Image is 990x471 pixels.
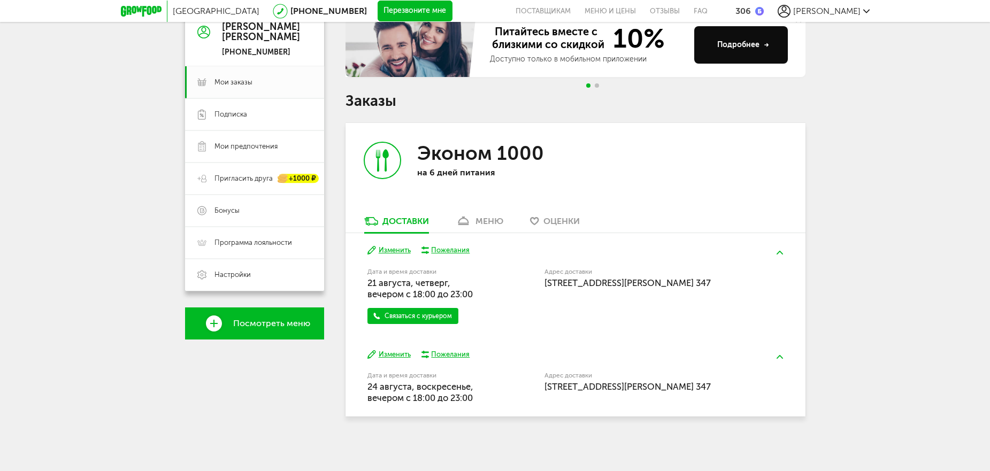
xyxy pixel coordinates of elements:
[475,216,503,226] div: меню
[586,83,590,88] span: Go to slide 1
[367,350,411,360] button: Изменить
[359,215,434,233] a: Доставки
[222,48,300,57] div: [PHONE_NUMBER]
[367,269,490,275] label: Дата и время доставки
[214,206,240,215] span: Бонусы
[544,269,744,275] label: Адрес доставки
[543,216,580,226] span: Оценки
[793,6,861,16] span: [PERSON_NAME]
[185,195,324,227] a: Бонусы
[421,245,470,255] button: Пожелания
[417,167,556,177] p: на 6 дней питания
[346,13,479,77] img: family-banner.579af9d.jpg
[777,251,783,254] img: arrow-up-green.5eb5f82.svg
[544,277,711,288] span: [STREET_ADDRESS][PERSON_NAME] 347
[450,215,509,233] a: меню
[214,110,247,119] span: Подписка
[431,350,470,359] div: Пожелания
[185,307,324,339] a: Посмотреть меню
[595,83,599,88] span: Go to slide 2
[490,54,686,65] div: Доступно только в мобильном приложении
[367,381,473,403] span: 24 августа, воскресенье, вечером c 18:00 до 23:00
[367,245,411,256] button: Изменить
[735,6,751,16] div: 306
[417,142,544,165] h3: Эконом 1000
[544,373,744,379] label: Адрес доставки
[185,130,324,163] a: Мои предпочтения
[185,163,324,195] a: Пригласить друга +1000 ₽
[214,142,278,151] span: Мои предпочтения
[214,78,252,87] span: Мои заказы
[290,6,367,16] a: [PHONE_NUMBER]
[367,308,458,324] a: Связаться с курьером
[378,1,452,22] button: Перезвоните мне
[173,6,259,16] span: [GEOGRAPHIC_DATA]
[233,319,310,328] span: Посмотреть меню
[367,277,473,299] span: 21 августа, четверг, вечером c 18:00 до 23:00
[367,373,490,379] label: Дата и время доставки
[185,98,324,130] a: Подписка
[346,94,805,108] h1: Заказы
[431,245,470,255] div: Пожелания
[214,270,251,280] span: Настройки
[185,227,324,259] a: Программа лояльности
[755,7,764,16] img: bonus_b.cdccf46.png
[382,216,429,226] div: Доставки
[214,238,292,248] span: Программа лояльности
[525,215,585,233] a: Оценки
[278,174,319,183] div: +1000 ₽
[717,40,769,50] div: Подробнее
[185,66,324,98] a: Мои заказы
[777,355,783,359] img: arrow-up-green.5eb5f82.svg
[421,350,470,359] button: Пожелания
[222,22,300,43] div: [PERSON_NAME] [PERSON_NAME]
[694,26,788,64] button: Подробнее
[185,259,324,291] a: Настройки
[607,25,665,52] span: 10%
[214,174,273,183] span: Пригласить друга
[544,381,711,392] span: [STREET_ADDRESS][PERSON_NAME] 347
[490,25,607,52] span: Питайтесь вместе с близкими со скидкой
